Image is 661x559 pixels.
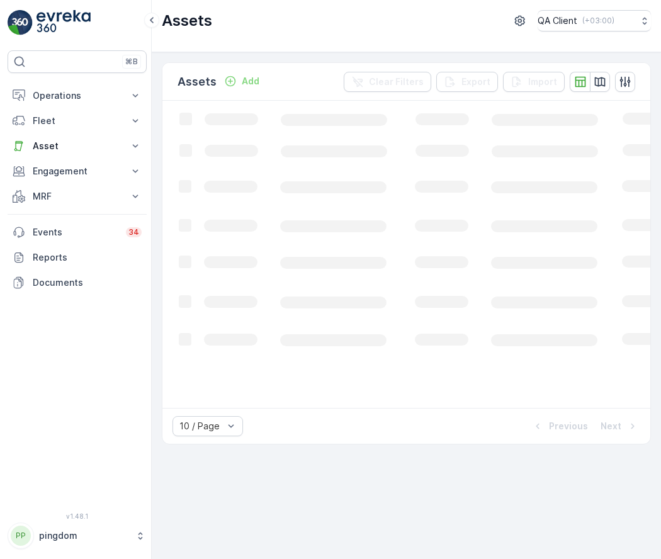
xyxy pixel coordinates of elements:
[8,108,147,133] button: Fleet
[503,72,565,92] button: Import
[242,75,259,88] p: Add
[33,190,121,203] p: MRF
[33,226,118,239] p: Events
[33,276,142,289] p: Documents
[538,14,577,27] p: QA Client
[528,76,557,88] p: Import
[33,89,121,102] p: Operations
[582,16,614,26] p: ( +03:00 )
[125,57,138,67] p: ⌘B
[436,72,498,92] button: Export
[33,165,121,178] p: Engagement
[549,420,588,432] p: Previous
[178,73,217,91] p: Assets
[461,76,490,88] p: Export
[33,115,121,127] p: Fleet
[219,74,264,89] button: Add
[538,10,651,31] button: QA Client(+03:00)
[8,10,33,35] img: logo
[33,140,121,152] p: Asset
[8,220,147,245] a: Events34
[37,10,91,35] img: logo_light-DOdMpM7g.png
[128,227,139,237] p: 34
[344,72,431,92] button: Clear Filters
[8,133,147,159] button: Asset
[8,184,147,209] button: MRF
[39,529,129,542] p: pingdom
[599,419,640,434] button: Next
[8,270,147,295] a: Documents
[8,159,147,184] button: Engagement
[601,420,621,432] p: Next
[530,419,589,434] button: Previous
[8,522,147,549] button: PPpingdom
[162,11,212,31] p: Assets
[33,251,142,264] p: Reports
[8,245,147,270] a: Reports
[369,76,424,88] p: Clear Filters
[8,83,147,108] button: Operations
[8,512,147,520] span: v 1.48.1
[11,526,31,546] div: PP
